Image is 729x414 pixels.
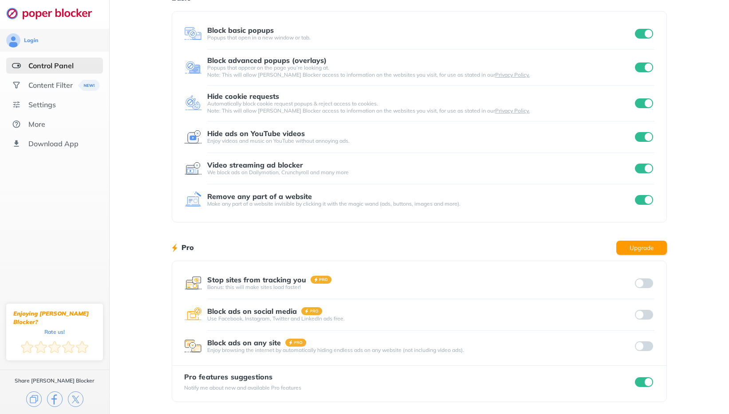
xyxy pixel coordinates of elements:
div: Notify me about new and available Pro features [184,384,301,391]
div: Enjoy browsing the internet by automatically hiding endless ads on any website (not including vid... [207,347,633,354]
div: Make any part of a website invisible by clicking it with the magic wand (ads, buttons, images and... [207,200,633,207]
img: copy.svg [26,391,42,407]
a: Privacy Policy. [495,71,530,78]
div: Popups that open in a new window or tab. [207,34,633,41]
img: feature icon [184,59,202,76]
img: about.svg [12,120,21,129]
img: lighting bolt [172,242,177,253]
img: facebook.svg [47,391,63,407]
img: pro-badge.svg [311,276,332,284]
div: Share [PERSON_NAME] Blocker [15,377,95,384]
div: Control Panel [28,61,74,70]
div: Remove any part of a website [207,192,312,200]
div: Bonus: this will make sites load faster! [207,284,633,291]
div: Video streaming ad blocker [207,161,303,169]
img: x.svg [68,391,83,407]
img: social.svg [12,81,21,90]
div: Enjoying [PERSON_NAME] Blocker? [13,309,96,326]
div: Automatically block cookie request popups & reject access to cookies. Note: This will allow [PERS... [207,100,633,114]
img: download-app.svg [12,139,21,148]
img: feature icon [184,94,202,112]
div: Hide cookie requests [207,92,279,100]
img: avatar.svg [6,33,20,47]
div: Hide ads on YouTube videos [207,129,305,137]
img: feature icon [184,160,202,177]
div: Stop sites from tracking you [207,276,306,284]
img: pro-badge.svg [301,307,323,315]
div: Block advanced popups (overlays) [207,56,327,64]
div: Content Filter [28,81,73,90]
button: Upgrade [616,241,667,255]
img: logo-webpage.svg [6,7,102,20]
div: Popups that appear on the page you’re looking at. Note: This will allow [PERSON_NAME] Blocker acc... [207,64,633,78]
div: Block ads on any site [207,339,281,347]
img: feature icon [184,191,202,209]
div: Rate us! [44,330,65,334]
img: settings.svg [12,100,21,109]
div: Settings [28,100,56,109]
a: Privacy Policy. [495,107,530,114]
img: pro-badge.svg [285,339,307,347]
div: Block ads on social media [207,307,297,315]
img: feature icon [184,274,202,292]
div: Use Facebook, Instagram, Twitter and LinkedIn ads free. [207,315,633,322]
img: feature icon [184,337,202,355]
div: We block ads on Dailymotion, Crunchyroll and many more [207,169,633,176]
h1: Pro [181,242,194,253]
img: feature icon [184,25,202,43]
div: Block basic popups [207,26,274,34]
img: features-selected.svg [12,61,21,70]
img: feature icon [184,128,202,146]
img: menuBanner.svg [78,80,100,91]
img: feature icon [184,306,202,324]
div: Enjoy videos and music on YouTube without annoying ads. [207,137,633,145]
div: Login [24,37,38,44]
div: More [28,120,45,129]
div: Pro features suggestions [184,373,301,381]
div: Download App [28,139,79,148]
